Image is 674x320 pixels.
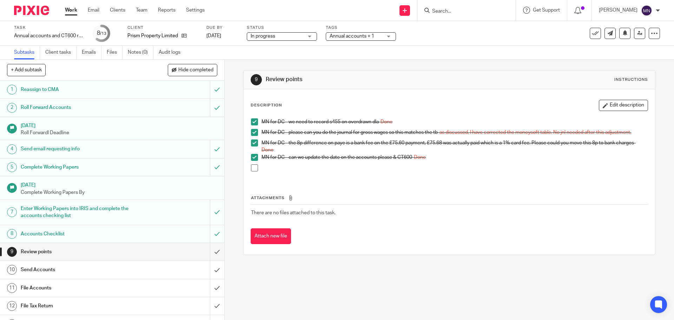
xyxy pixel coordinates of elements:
[82,46,101,59] a: Emails
[21,162,142,172] h1: Complete Working Papers
[7,229,17,239] div: 8
[21,120,217,129] h1: [DATE]
[107,46,123,59] a: Files
[21,189,217,196] p: Complete Working Papers By
[614,77,648,83] div: Instructions
[14,25,84,31] label: Task
[251,196,285,200] span: Attachments
[186,7,205,14] a: Settings
[599,100,648,111] button: Edit description
[127,32,178,39] p: Prism Property Limited
[159,46,186,59] a: Audit logs
[88,7,99,14] a: Email
[247,25,317,31] label: Status
[14,46,40,59] a: Subtasks
[45,46,77,59] a: Client tasks
[330,34,374,39] span: Annual accounts + 1
[414,155,426,160] span: Done
[440,130,631,135] span: as discussed, I have corrected the moneysoft table. No jnl needed after this adjustment.
[7,103,17,113] div: 2
[21,102,142,113] h1: Roll Forward Accounts
[533,8,560,13] span: Get Support
[158,7,176,14] a: Reports
[100,32,106,35] small: /13
[251,210,336,215] span: There are no files attached to this task.
[251,34,275,39] span: In progress
[262,154,647,161] p: MN for DC - can we update the date on the accounts please & CT600-
[326,25,396,31] label: Tags
[262,118,647,125] p: MN for DC - we need to record s455 on overdrawn dla-
[251,103,282,108] p: Description
[21,203,142,221] h1: Enter Working Papers into IRIS and complete the accounts checking list
[7,301,17,311] div: 12
[21,84,142,95] h1: Reassign to CMA
[21,283,142,293] h1: File Accounts
[127,25,198,31] label: Client
[206,33,221,38] span: [DATE]
[136,7,147,14] a: Team
[262,129,647,136] p: MN for DC - please can you do the journal for gross wages so this matches the tb-
[251,74,262,85] div: 9
[7,85,17,94] div: 1
[21,144,142,154] h1: Send email requesting info
[14,32,84,39] div: Annual accounts and CT600 return
[7,144,17,154] div: 4
[381,119,392,124] span: Done
[7,265,17,275] div: 10
[599,7,637,14] p: [PERSON_NAME]
[14,6,49,15] img: Pixie
[262,139,647,154] p: MN for DC - the 8p difference on paye is a bank fee on the £75.60 payment, £75.68 was actually pa...
[7,283,17,293] div: 11
[128,46,153,59] a: Notes (0)
[178,67,213,73] span: Hide completed
[21,129,217,136] p: Roll Forwardl Deadline
[7,162,17,172] div: 5
[21,301,142,311] h1: File Tax Return
[97,29,106,37] div: 8
[206,25,238,31] label: Due by
[262,148,273,152] span: Done
[266,76,464,83] h1: Review points
[21,265,142,275] h1: Send Accounts
[431,8,495,15] input: Search
[7,247,17,257] div: 9
[21,229,142,239] h1: Accounts Checklist
[7,207,17,217] div: 7
[21,180,217,189] h1: [DATE]
[168,64,217,76] button: Hide completed
[641,5,652,16] img: svg%3E
[110,7,125,14] a: Clients
[251,228,291,244] button: Attach new file
[21,247,142,257] h1: Review points
[65,7,77,14] a: Work
[7,64,46,76] button: + Add subtask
